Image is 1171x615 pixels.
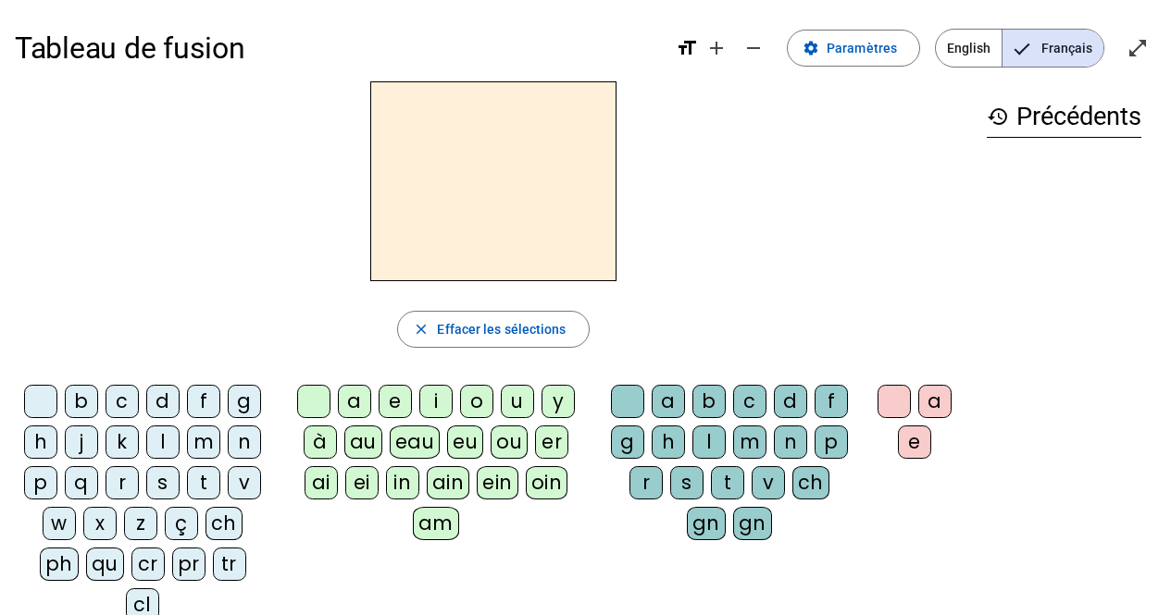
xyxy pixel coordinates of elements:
[542,385,575,418] div: y
[774,385,807,418] div: d
[692,385,726,418] div: b
[213,547,246,581] div: tr
[146,385,180,418] div: d
[65,385,98,418] div: b
[86,547,124,581] div: qu
[345,466,379,499] div: ei
[397,311,589,348] button: Effacer les sélections
[918,385,952,418] div: a
[146,425,180,459] div: l
[419,385,453,418] div: i
[187,385,220,418] div: f
[815,425,848,459] div: p
[106,425,139,459] div: k
[106,385,139,418] div: c
[629,466,663,499] div: r
[65,466,98,499] div: q
[447,425,483,459] div: eu
[146,466,180,499] div: s
[815,385,848,418] div: f
[692,425,726,459] div: l
[774,425,807,459] div: n
[752,466,785,499] div: v
[733,385,766,418] div: c
[413,507,459,540] div: am
[1003,30,1103,67] span: Français
[65,425,98,459] div: j
[803,40,819,56] mat-icon: settings
[24,425,57,459] div: h
[413,321,430,338] mat-icon: close
[437,318,566,340] span: Effacer les sélections
[304,425,337,459] div: à
[711,466,744,499] div: t
[611,425,644,459] div: g
[15,18,661,78] h1: Tableau de fusion
[460,385,493,418] div: o
[1127,37,1149,59] mat-icon: open_in_full
[124,507,157,540] div: z
[187,425,220,459] div: m
[698,30,735,67] button: Augmenter la taille de la police
[83,507,117,540] div: x
[987,96,1141,138] h3: Précédents
[131,547,165,581] div: cr
[344,425,382,459] div: au
[390,425,441,459] div: eau
[733,507,772,540] div: gn
[106,466,139,499] div: r
[24,466,57,499] div: p
[898,425,931,459] div: e
[526,466,568,499] div: oin
[206,507,243,540] div: ch
[687,507,726,540] div: gn
[501,385,534,418] div: u
[652,385,685,418] div: a
[827,37,897,59] span: Paramètres
[792,466,829,499] div: ch
[228,385,261,418] div: g
[676,37,698,59] mat-icon: format_size
[40,547,79,581] div: ph
[43,507,76,540] div: w
[733,425,766,459] div: m
[742,37,765,59] mat-icon: remove
[427,466,470,499] div: ain
[936,30,1002,67] span: English
[338,385,371,418] div: a
[379,385,412,418] div: e
[305,466,338,499] div: ai
[535,425,568,459] div: er
[1119,30,1156,67] button: Entrer en plein écran
[705,37,728,59] mat-icon: add
[228,466,261,499] div: v
[228,425,261,459] div: n
[787,30,920,67] button: Paramètres
[652,425,685,459] div: h
[386,466,419,499] div: in
[172,547,206,581] div: pr
[735,30,772,67] button: Diminuer la taille de la police
[987,105,1009,128] mat-icon: history
[477,466,518,499] div: ein
[187,466,220,499] div: t
[935,29,1104,68] mat-button-toggle-group: Language selection
[670,466,704,499] div: s
[491,425,528,459] div: ou
[165,507,198,540] div: ç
